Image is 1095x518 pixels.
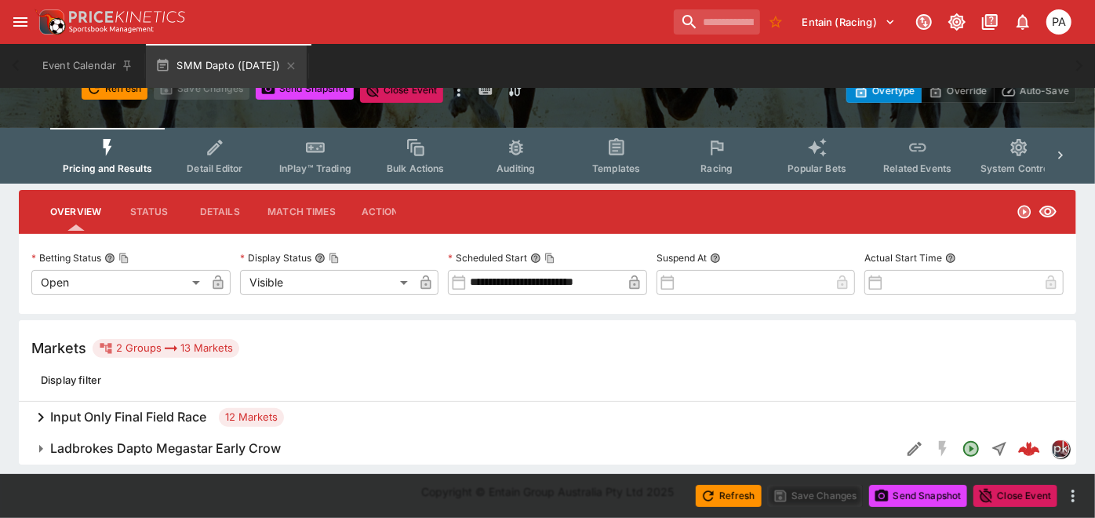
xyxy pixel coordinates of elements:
[976,8,1004,36] button: Documentation
[33,44,143,88] button: Event Calendar
[1017,204,1032,220] svg: Open
[710,253,721,264] button: Suspend At
[63,162,152,174] span: Pricing and Results
[1018,438,1040,460] img: logo-cerberus--red.svg
[846,78,1076,103] div: Start From
[929,435,957,463] button: SGM Disabled
[256,78,354,100] button: Send Snapshot
[1051,440,1070,458] div: pricekinetics
[962,440,980,458] svg: Open
[82,78,147,100] button: Refresh
[846,78,922,103] button: Overtype
[793,9,905,35] button: Select Tenant
[449,78,468,103] button: more
[1052,440,1069,458] img: pricekinetics
[1046,9,1071,35] div: Peter Addley
[910,8,938,36] button: Connected to PK
[696,485,762,507] button: Refresh
[279,162,351,174] span: InPlay™ Trading
[973,485,1057,507] button: Close Event
[1018,438,1040,460] div: 5f845e4e-e046-4503-8631-78a3ee6aff7a
[38,193,114,231] button: Overview
[1064,487,1082,505] button: more
[240,270,414,295] div: Visible
[99,339,233,358] div: 2 Groups 13 Markets
[763,9,788,35] button: No Bookmarks
[360,78,444,103] button: Close Event
[530,253,541,264] button: Scheduled StartCopy To Clipboard
[869,485,967,507] button: Send Snapshot
[387,162,445,174] span: Bulk Actions
[348,193,419,231] button: Actions
[674,9,760,35] input: search
[1039,202,1057,221] svg: Visible
[883,162,951,174] span: Related Events
[980,162,1057,174] span: System Controls
[31,367,111,392] button: Display filter
[497,162,535,174] span: Auditing
[985,435,1013,463] button: Straight
[31,251,101,264] p: Betting Status
[69,11,185,23] img: PriceKinetics
[657,251,707,264] p: Suspend At
[118,253,129,264] button: Copy To Clipboard
[146,44,307,88] button: SMM Dapto ([DATE])
[35,6,66,38] img: PriceKinetics Logo
[921,78,994,103] button: Override
[957,435,985,463] button: Open
[864,251,942,264] p: Actual Start Time
[187,162,242,174] span: Detail Editor
[1020,82,1069,99] p: Auto-Save
[315,253,326,264] button: Display StatusCopy To Clipboard
[31,339,86,357] h5: Markets
[240,251,311,264] p: Display Status
[947,82,987,99] p: Override
[329,253,340,264] button: Copy To Clipboard
[255,193,348,231] button: Match Times
[50,409,206,425] h6: Input Only Final Field Race
[1009,8,1037,36] button: Notifications
[31,270,206,295] div: Open
[1013,433,1045,465] a: 5f845e4e-e046-4503-8631-78a3ee6aff7a
[1042,5,1076,39] button: Peter Addley
[50,440,281,457] h6: Ladbrokes Dapto Megastar Early Crow
[700,162,733,174] span: Racing
[943,8,971,36] button: Toggle light/dark mode
[544,253,555,264] button: Copy To Clipboard
[788,162,846,174] span: Popular Bets
[900,435,929,463] button: Edit Detail
[50,128,1045,184] div: Event type filters
[114,193,184,231] button: Status
[592,162,640,174] span: Templates
[945,253,956,264] button: Actual Start Time
[448,251,527,264] p: Scheduled Start
[19,433,900,465] button: Ladbrokes Dapto Megastar Early Crow
[69,26,154,33] img: Sportsbook Management
[6,8,35,36] button: open drawer
[104,253,115,264] button: Betting StatusCopy To Clipboard
[872,82,915,99] p: Overtype
[994,78,1076,103] button: Auto-Save
[184,193,255,231] button: Details
[219,410,284,425] span: 12 Markets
